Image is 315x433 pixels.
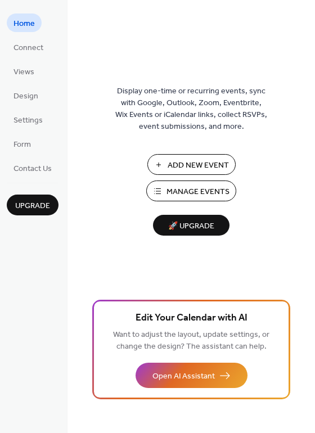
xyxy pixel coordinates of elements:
[15,200,50,212] span: Upgrade
[13,91,38,102] span: Design
[146,181,236,201] button: Manage Events
[7,13,42,32] a: Home
[7,38,50,56] a: Connect
[7,86,45,105] a: Design
[115,85,267,133] span: Display one-time or recurring events, sync with Google, Outlook, Zoom, Eventbrite, Wix Events or ...
[136,310,247,326] span: Edit Your Calendar with AI
[13,18,35,30] span: Home
[13,163,52,175] span: Contact Us
[7,159,58,177] a: Contact Us
[13,66,34,78] span: Views
[7,110,49,129] a: Settings
[13,115,43,127] span: Settings
[153,215,229,236] button: 🚀 Upgrade
[13,42,43,54] span: Connect
[136,363,247,388] button: Open AI Assistant
[168,160,229,172] span: Add New Event
[7,195,58,215] button: Upgrade
[7,62,41,80] a: Views
[13,139,31,151] span: Form
[113,327,269,354] span: Want to adjust the layout, update settings, or change the design? The assistant can help.
[147,154,236,175] button: Add New Event
[152,371,215,382] span: Open AI Assistant
[160,219,223,234] span: 🚀 Upgrade
[166,186,229,198] span: Manage Events
[7,134,38,153] a: Form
